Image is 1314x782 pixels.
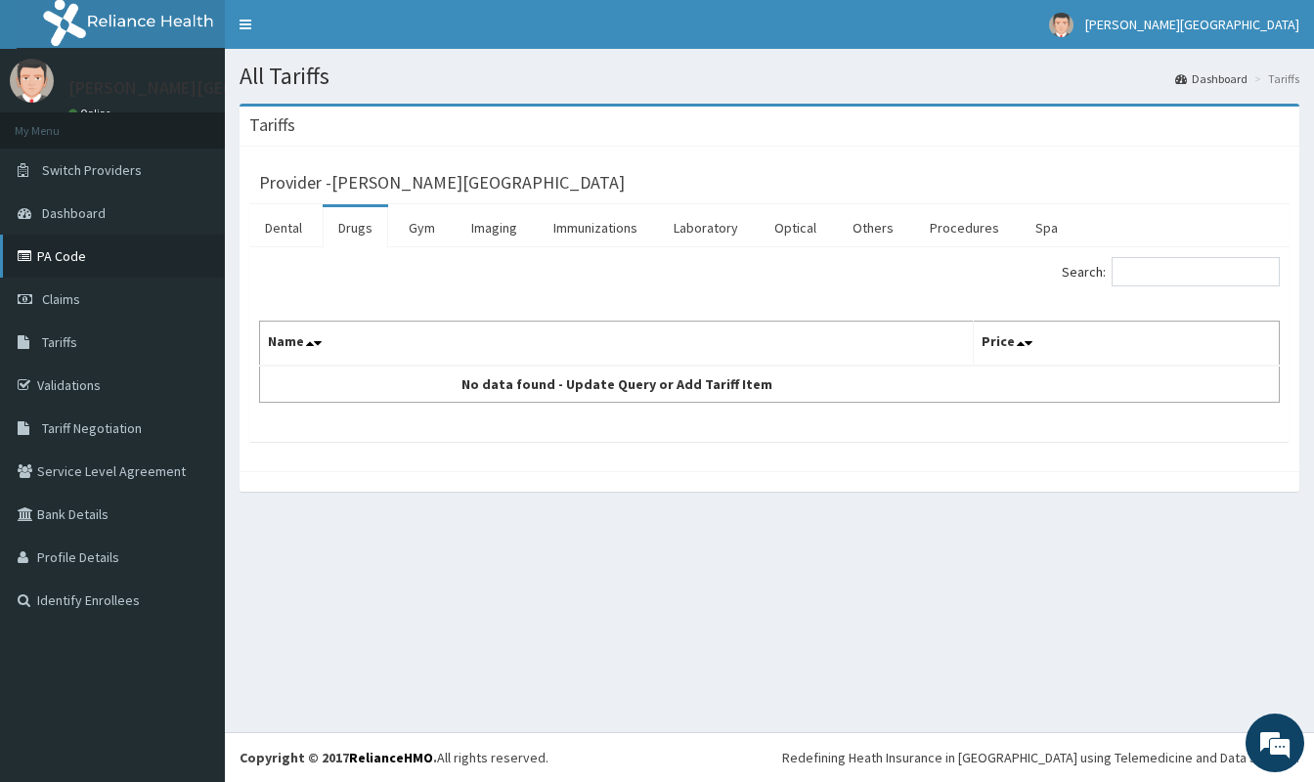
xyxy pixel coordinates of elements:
[323,207,388,248] a: Drugs
[240,64,1299,89] h1: All Tariffs
[658,207,754,248] a: Laboratory
[1062,257,1280,286] label: Search:
[1020,207,1073,248] a: Spa
[914,207,1015,248] a: Procedures
[393,207,451,248] a: Gym
[1085,16,1299,33] span: [PERSON_NAME][GEOGRAPHIC_DATA]
[1049,13,1073,37] img: User Image
[68,107,115,120] a: Online
[42,161,142,179] span: Switch Providers
[260,322,974,367] th: Name
[837,207,909,248] a: Others
[225,732,1314,782] footer: All rights reserved.
[10,59,54,103] img: User Image
[1175,70,1248,87] a: Dashboard
[249,207,318,248] a: Dental
[759,207,832,248] a: Optical
[782,748,1299,767] div: Redefining Heath Insurance in [GEOGRAPHIC_DATA] using Telemedicine and Data Science!
[42,290,80,308] span: Claims
[42,204,106,222] span: Dashboard
[68,79,358,97] p: [PERSON_NAME][GEOGRAPHIC_DATA]
[260,366,974,403] td: No data found - Update Query or Add Tariff Item
[1249,70,1299,87] li: Tariffs
[240,749,437,766] strong: Copyright © 2017 .
[249,116,295,134] h3: Tariffs
[538,207,653,248] a: Immunizations
[1112,257,1280,286] input: Search:
[42,419,142,437] span: Tariff Negotiation
[456,207,533,248] a: Imaging
[259,174,625,192] h3: Provider - [PERSON_NAME][GEOGRAPHIC_DATA]
[974,322,1280,367] th: Price
[349,749,433,766] a: RelianceHMO
[42,333,77,351] span: Tariffs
